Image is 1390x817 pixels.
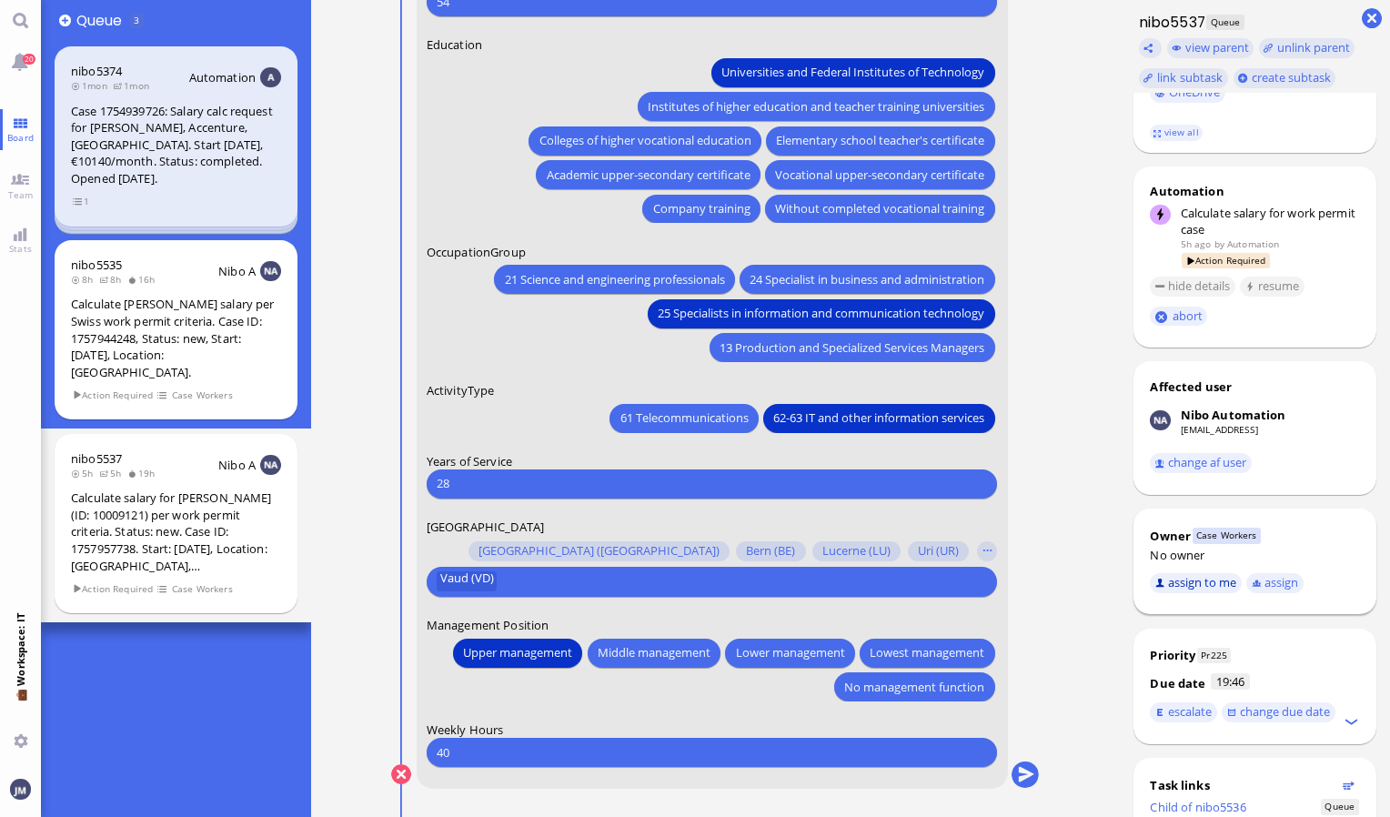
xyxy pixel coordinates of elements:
span: OccupationGroup [427,243,526,259]
div: No owner [1150,547,1360,563]
button: Vaud (VD) [437,571,497,591]
span: 💼 Workspace: IT [14,686,27,727]
span: Case Workers [1193,528,1261,543]
span: Action Required [1182,253,1270,268]
button: Company training [643,194,760,223]
span: Uri (UR) [918,544,959,559]
task-group-action-menu: link subtask [1139,68,1228,88]
div: Automation [1150,183,1360,199]
button: escalate [1150,702,1217,722]
span: 8h [99,273,127,286]
button: Academic upper-secondary certificate [537,160,760,189]
span: Action Required [72,581,154,597]
button: Upper management [453,638,582,667]
button: assign [1246,573,1304,593]
span: Status [1321,799,1358,814]
div: Calculate salary for [PERSON_NAME] (ID: 10009121) per work permit criteria. Status: new. Case ID:... [71,489,281,574]
button: 24 Specialist in business and administration [740,265,994,294]
span: nibo5537 [71,450,122,467]
span: [GEOGRAPHIC_DATA] ([GEOGRAPHIC_DATA]) [478,544,720,559]
button: create subtask [1234,68,1336,88]
span: ActivityType [427,382,495,398]
span: No management function [845,677,985,696]
span: link subtask [1157,69,1224,86]
button: assign to me [1150,573,1242,593]
a: view all [1150,125,1203,140]
button: Copy ticket nibo5537 link to clipboard [1139,38,1163,58]
button: 25 Specialists in information and communication technology [648,298,994,328]
span: 5h [71,467,99,479]
a: [EMAIL_ADDRESS] [1181,423,1259,436]
span: Vocational upper-secondary certificate [776,165,985,184]
button: Vocational upper-secondary certificate [765,160,994,189]
span: Bern (BE) [747,544,796,559]
span: Without completed vocational training [776,199,985,218]
button: Middle management [588,638,720,667]
span: Pr [1201,649,1210,661]
span: Lowest management [871,643,985,662]
span: 1mon [71,79,113,92]
span: automation@bluelakelegal.com [1227,237,1279,250]
span: Lucerne (LU) [822,544,891,559]
span: 25 Specialists in information and communication technology [659,304,985,323]
span: Nibo A [218,263,256,279]
button: 21 Science and engineering professionals [495,265,735,294]
span: Education [427,36,482,53]
img: NA [260,455,280,475]
span: Institutes of higher education and teacher training universities [649,96,985,116]
span: Nibo A [218,457,256,473]
span: 5h [99,467,127,479]
h1: nibo5537 [1133,12,1205,33]
span: Upper management [463,643,572,662]
button: Universities and Federal Institutes of Technology [711,57,994,86]
button: Cancel [391,764,411,784]
button: view parent [1167,38,1254,58]
div: Affected user [1150,378,1232,395]
button: [GEOGRAPHIC_DATA] ([GEOGRAPHIC_DATA]) [468,541,730,561]
span: Team [4,188,38,201]
button: Add [59,15,71,26]
span: Years of Service [427,452,512,469]
span: Colleges of higher vocational education [539,131,751,150]
img: NA [260,261,280,281]
span: 8h [71,273,99,286]
button: Lucerne (LU) [812,541,901,561]
a: nibo5374 [71,63,122,79]
div: Owner [1150,528,1191,544]
div: Calculate [PERSON_NAME] salary per Swiss work permit criteria. Case ID: 1757944248, Status: new, ... [71,296,281,380]
span: Queue [76,10,128,31]
button: Show flow diagram [1343,780,1355,792]
span: Middle management [598,643,710,662]
button: change due date [1222,702,1335,722]
span: Vaud (VD) [440,571,494,591]
a: nibo5535 [71,257,122,273]
span: Academic upper-secondary certificate [547,165,750,184]
span: [GEOGRAPHIC_DATA] [427,518,544,534]
span: 21 Science and engineering professionals [505,269,725,288]
span: 19:46 [1211,673,1250,690]
img: You [10,779,30,799]
button: Uri (UR) [908,541,969,561]
div: Priority [1150,647,1195,663]
span: Management Position [427,617,549,633]
button: abort [1150,307,1207,326]
span: by [1214,237,1224,250]
span: 13 Production and Specialized Services Managers [720,338,985,357]
span: 61 Telecommunications [620,408,749,428]
span: Case Workers [171,388,233,403]
span: Universities and Federal Institutes of Technology [722,63,985,82]
a: Child of nibo5536 [1150,799,1245,815]
button: change af user [1150,453,1252,473]
div: Case 1754939726: Salary calc request for [PERSON_NAME], Accenture, [GEOGRAPHIC_DATA]. Start [DATE... [71,103,281,187]
button: hide details [1150,277,1235,297]
span: Lower management [736,643,845,662]
span: Weekly Hours [427,721,504,738]
span: 3 [134,14,139,26]
span: view 1 items [72,194,90,209]
span: Board [3,131,38,144]
button: resume [1240,277,1304,297]
button: Institutes of higher education and teacher training universities [638,92,994,121]
button: No management function [834,672,994,701]
button: Lowest management [860,638,994,667]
